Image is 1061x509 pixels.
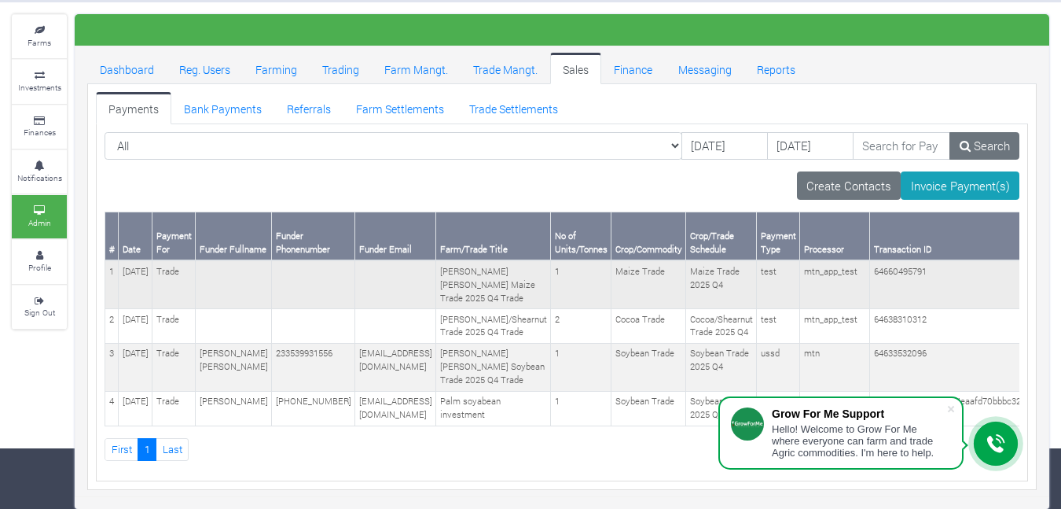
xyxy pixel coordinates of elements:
th: No of Units/Tonnes [551,212,611,260]
td: 64660495791 [870,260,1030,308]
small: Admin [28,217,51,228]
td: mtn_app_test [800,309,870,344]
td: test [757,309,800,344]
td: 3 [105,343,119,391]
td: 1 [551,391,611,426]
a: Notifications [12,150,67,194]
td: [DATE] [119,260,152,308]
td: [PHONE_NUMBER] [272,391,355,426]
a: Investments [12,60,67,103]
th: Payment Type [757,212,800,260]
td: 64638310312 [870,309,1030,344]
a: Sign Out [12,286,67,329]
td: mtn_app_test [800,260,870,308]
td: Maize Trade [611,260,686,308]
td: Maize Trade 2025 Q4 [686,260,757,308]
div: Grow For Me Support [772,408,946,420]
td: [PERSON_NAME]/Shearnut Trade 2025 Q4 Trade [436,309,551,344]
td: ussd [757,343,800,391]
td: Trade [152,309,196,344]
th: Funder Phonenumber [272,212,355,260]
td: mtn [800,343,870,391]
a: Messaging [666,53,744,84]
td: 2 [551,309,611,344]
td: 64633532096 [870,343,1030,391]
td: mybusinesspay [800,391,870,426]
a: First [105,438,138,461]
a: Farm Mangt. [372,53,461,84]
td: 1 [551,343,611,391]
td: 233539931556 [272,343,355,391]
a: Payments [96,92,171,124]
small: Profile [28,262,51,273]
a: Finances [12,105,67,149]
td: [PERSON_NAME] [PERSON_NAME] [196,343,272,391]
a: Farms [12,15,67,58]
input: DD/MM/YYYY [767,132,854,160]
th: Funder Email [355,212,436,260]
td: Trade [152,343,196,391]
a: Invoice Payment(s) [901,172,1019,200]
small: Farms [28,37,51,48]
td: [DATE] [119,343,152,391]
td: Cocoa/Shearnut Trade 2025 Q4 [686,309,757,344]
th: Processor [800,212,870,260]
a: Reports [744,53,808,84]
th: Crop/Commodity [611,212,686,260]
small: Investments [18,82,61,93]
td: ussd [757,391,800,426]
td: [DATE] [119,309,152,344]
td: Palm soyabean investment [436,391,551,426]
td: [EMAIL_ADDRESS][DOMAIN_NAME] [355,343,436,391]
td: [PERSON_NAME] [PERSON_NAME] Maize Trade 2025 Q4 Trade [436,260,551,308]
td: Soybean Trade 2025 Q4 [686,391,757,426]
small: Notifications [17,172,62,183]
th: Crop/Trade Schedule [686,212,757,260]
td: [DATE] [119,391,152,426]
td: 2cbbe00dea1d5c6814eaafd70bbbc32e [870,391,1030,426]
input: DD/MM/YYYY [681,132,768,160]
a: Trade Settlements [457,92,571,124]
a: Bank Payments [171,92,274,124]
small: Finances [24,127,56,138]
nav: Page Navigation [105,438,1019,461]
a: Sales [550,53,601,84]
td: 2 [105,309,119,344]
a: Reg. Users [167,53,243,84]
td: [PERSON_NAME] [PERSON_NAME] Soybean Trade 2025 Q4 Trade [436,343,551,391]
th: Date [119,212,152,260]
td: Trade [152,260,196,308]
a: Search [949,132,1019,160]
td: Cocoa Trade [611,309,686,344]
td: Trade [152,391,196,426]
a: Farm Settlements [343,92,457,124]
th: Farm/Trade Title [436,212,551,260]
input: Search for Payments [853,132,951,160]
a: Create Contacts [797,172,901,200]
td: [PERSON_NAME] [196,391,272,426]
a: Dashboard [87,53,167,84]
a: Admin [12,195,67,238]
a: Trading [310,53,372,84]
a: 1 [138,438,156,461]
a: Finance [601,53,665,84]
th: Funder Fullname [196,212,272,260]
div: Hello! Welcome to Grow For Me where everyone can farm and trade Agric commodities. I'm here to help. [772,423,946,459]
small: Sign Out [24,307,55,318]
th: Transaction ID [870,212,1030,260]
td: Soybean Trade [611,343,686,391]
td: 4 [105,391,119,426]
td: [EMAIL_ADDRESS][DOMAIN_NAME] [355,391,436,426]
td: test [757,260,800,308]
a: Profile [12,240,67,283]
td: 1 [551,260,611,308]
th: Payment For [152,212,196,260]
td: Soybean Trade [611,391,686,426]
td: Soybean Trade 2025 Q4 [686,343,757,391]
th: # [105,212,119,260]
a: Farming [243,53,310,84]
a: Referrals [274,92,343,124]
a: Trade Mangt. [461,53,550,84]
a: Last [156,438,189,461]
td: 1 [105,260,119,308]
